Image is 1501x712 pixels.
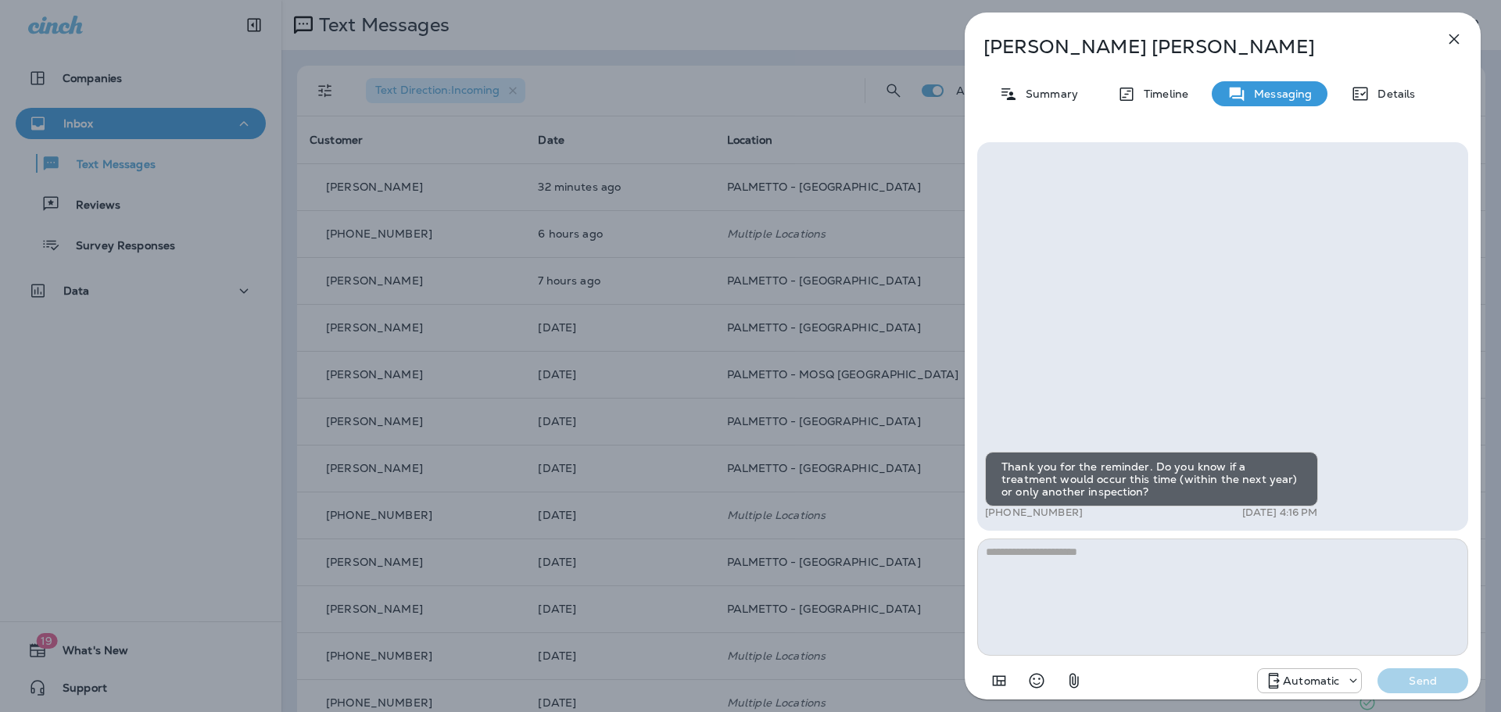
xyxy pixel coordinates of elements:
div: Thank you for the reminder. Do you know if a treatment would occur this time (within the next yea... [985,452,1318,506]
p: Messaging [1246,88,1312,100]
button: Add in a premade template [983,665,1015,696]
button: Select an emoji [1021,665,1052,696]
p: [DATE] 4:16 PM [1242,506,1318,519]
p: Details [1370,88,1415,100]
p: [PERSON_NAME] [PERSON_NAME] [983,36,1410,58]
p: Timeline [1136,88,1188,100]
p: [PHONE_NUMBER] [985,506,1083,519]
p: Summary [1018,88,1078,100]
p: Automatic [1283,674,1339,687]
